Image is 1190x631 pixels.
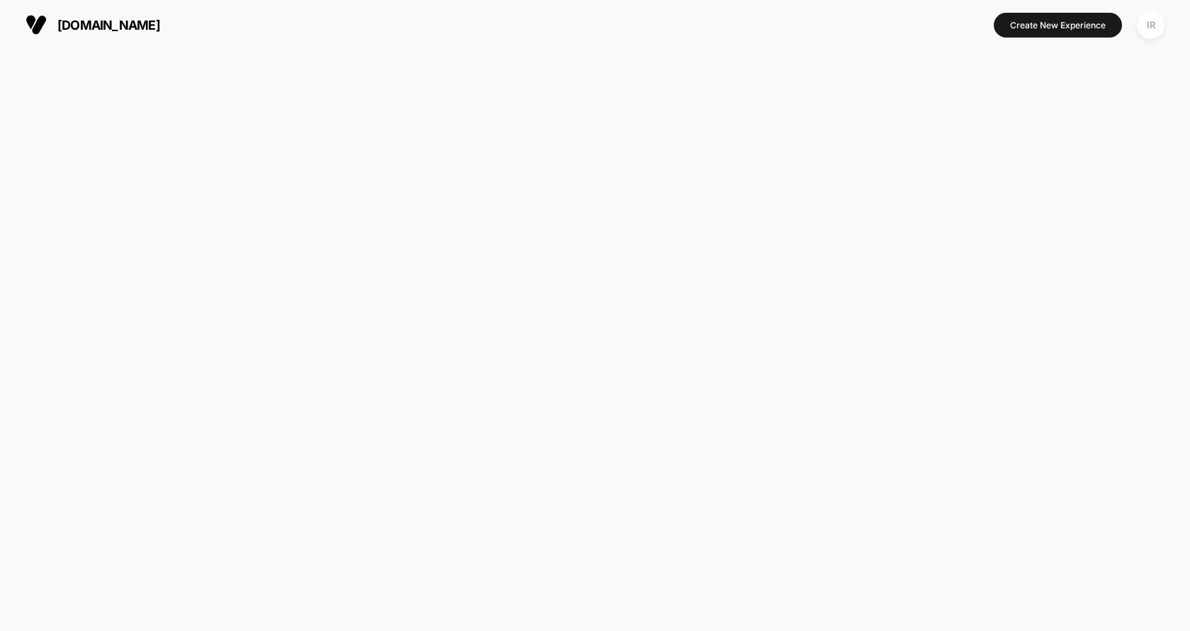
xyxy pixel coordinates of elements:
button: IR [1133,11,1169,40]
span: [DOMAIN_NAME] [57,18,160,33]
div: IR [1137,11,1164,39]
img: Visually logo [25,14,47,35]
button: [DOMAIN_NAME] [21,13,164,36]
button: Create New Experience [994,13,1122,38]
